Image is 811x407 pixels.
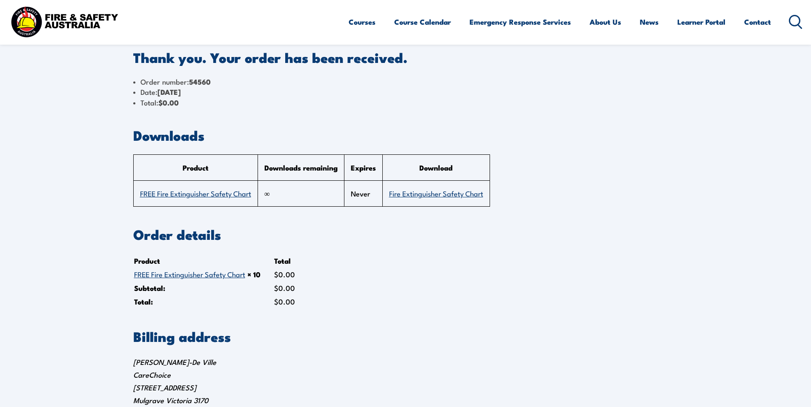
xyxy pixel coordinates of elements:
[134,254,273,267] th: Product
[133,330,678,342] h2: Billing address
[590,11,621,33] a: About Us
[133,129,678,141] h2: Downloads
[274,269,278,279] span: $
[419,162,453,173] span: Download
[349,11,375,33] a: Courses
[183,162,209,173] span: Product
[258,181,344,207] td: ∞
[274,254,308,267] th: Total
[134,282,273,294] th: Subtotal:
[274,296,278,307] span: $
[640,11,659,33] a: News
[247,269,261,280] strong: × 10
[133,77,678,87] li: Order number:
[264,162,338,173] span: Downloads remaining
[158,97,163,108] span: $
[140,188,251,198] a: FREE Fire Extinguisher Safety Chart
[351,162,376,173] span: Expires
[274,269,295,279] bdi: 0.00
[344,181,382,207] td: Never
[158,86,181,97] strong: [DATE]
[133,228,678,240] h2: Order details
[158,97,179,108] bdi: 0.00
[274,282,278,293] span: $
[134,295,273,308] th: Total:
[744,11,771,33] a: Contact
[133,51,678,63] p: Thank you. Your order has been received.
[394,11,451,33] a: Course Calendar
[470,11,571,33] a: Emergency Response Services
[133,97,678,108] li: Total:
[134,269,245,279] a: FREE Fire Extinguisher Safety Chart
[274,282,295,293] span: 0.00
[677,11,725,33] a: Learner Portal
[189,76,211,87] strong: 54560
[389,188,483,198] a: Fire Extinguisher Safety Chart
[274,296,295,307] span: 0.00
[133,87,678,97] li: Date:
